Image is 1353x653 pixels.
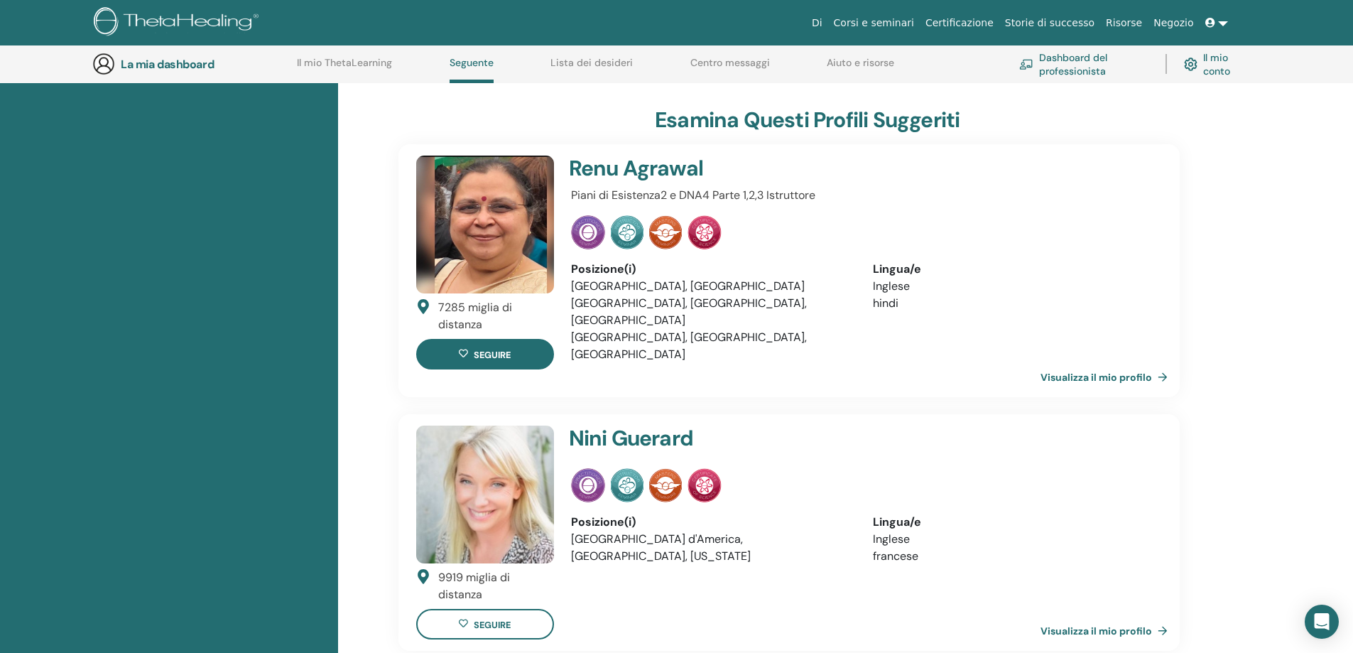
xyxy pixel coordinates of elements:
font: Il mio ThetaLearning [297,56,392,69]
font: Posizione(i) [571,261,636,276]
font: Corsi e seminari [834,17,914,28]
a: Risorse [1100,10,1148,36]
font: Guerard [612,424,693,452]
font: Dashboard del professionista [1039,51,1107,77]
button: seguire [416,339,554,369]
a: Il mio conto [1184,48,1246,80]
a: Certificazione [920,10,999,36]
font: [GEOGRAPHIC_DATA], [GEOGRAPHIC_DATA], [GEOGRAPHIC_DATA] [571,296,807,328]
font: seguire [474,349,511,361]
a: Il mio ThetaLearning [297,57,392,80]
font: Certificazione [925,17,994,28]
font: Nini [569,424,607,452]
a: Visualizza il mio profilo [1040,617,1173,645]
a: Negozio [1148,10,1199,36]
font: Storie di successo [1005,17,1094,28]
img: chalkboard-teacher.svg [1019,59,1033,70]
font: Visualizza il mio profilo [1040,625,1152,638]
img: generic-user-icon.jpg [92,53,115,75]
font: Centro messaggi [690,56,770,69]
font: Inglese [873,531,910,546]
font: 7285 [438,300,465,315]
img: cog.svg [1184,55,1197,74]
a: Storie di successo [999,10,1100,36]
font: Di [812,17,822,28]
a: Visualizza il mio profilo [1040,363,1173,392]
img: logo.png [94,7,263,39]
font: Il mio conto [1203,51,1230,77]
img: default.jpg [416,156,554,293]
font: hindi [873,296,898,311]
img: default.jpg [416,426,554,563]
font: Seguente [450,56,494,69]
font: seguire [474,619,511,631]
font: La mia dashboard [121,57,214,72]
font: Lista dei desideri [550,56,633,69]
font: Renu [569,154,619,182]
font: [GEOGRAPHIC_DATA], [GEOGRAPHIC_DATA], [GEOGRAPHIC_DATA] [571,330,807,362]
font: Negozio [1153,17,1193,28]
font: Inglese [873,279,910,293]
button: seguire [416,609,554,639]
a: Di [806,10,828,36]
font: Risorse [1106,17,1142,28]
a: Seguente [450,57,494,83]
font: Agrawal [623,154,703,182]
a: Centro messaggi [690,57,770,80]
font: miglia di distanza [438,570,510,602]
font: [GEOGRAPHIC_DATA], [GEOGRAPHIC_DATA] [571,279,805,293]
a: Dashboard del professionista [1019,48,1148,80]
a: Lista dei desideri [550,57,633,80]
font: Piani di Esistenza2 e DNA4 Parte 1,2,3 Istruttore [571,188,815,203]
font: [GEOGRAPHIC_DATA] d'America, [GEOGRAPHIC_DATA], [US_STATE] [571,531,751,563]
font: 9919 [438,570,463,585]
font: Lingua/e [873,514,921,529]
font: Posizione(i) [571,514,636,529]
font: Lingua/e [873,261,921,276]
a: Aiuto e risorse [827,57,894,80]
font: Aiuto e risorse [827,56,894,69]
font: Esamina questi profili suggeriti [655,106,960,134]
font: Visualizza il mio profilo [1040,372,1152,384]
div: Apri Intercom Messenger [1305,605,1339,639]
font: miglia di distanza [438,300,512,332]
a: Corsi e seminari [828,10,920,36]
font: francese [873,549,918,563]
